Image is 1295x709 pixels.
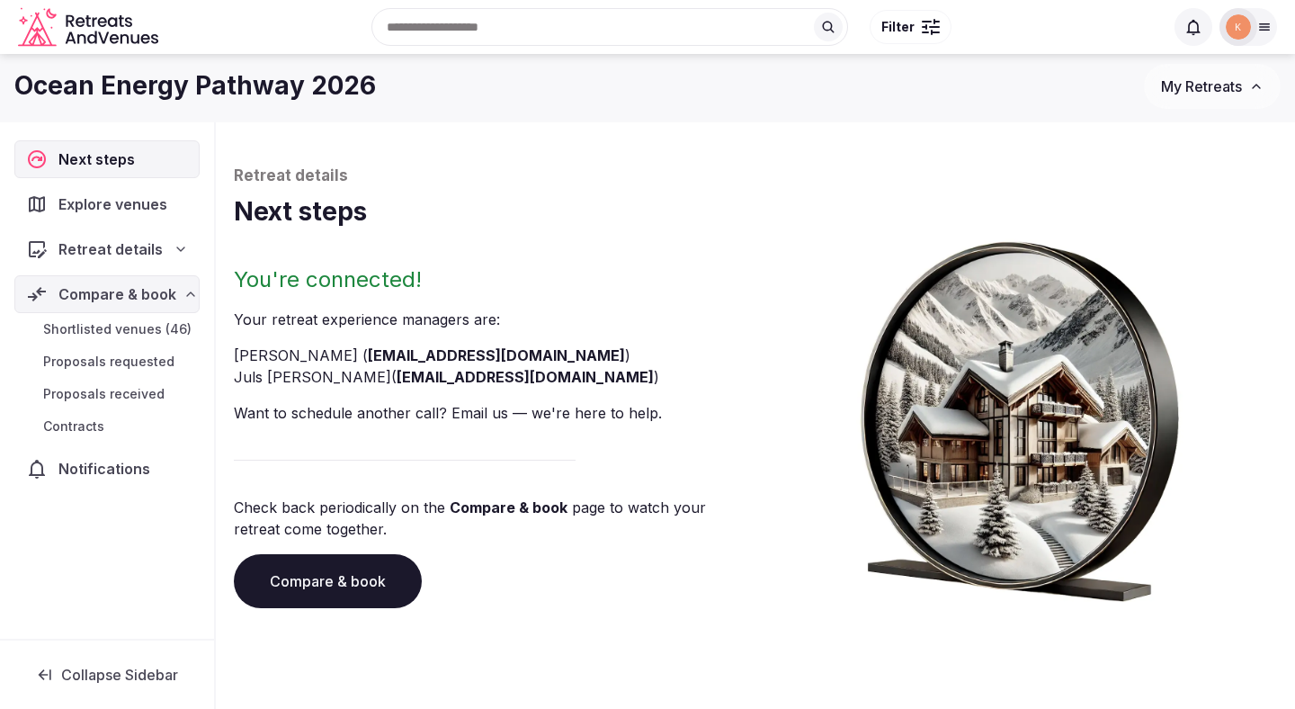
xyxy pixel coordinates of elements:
[1161,77,1242,95] span: My Retreats
[14,381,200,407] a: Proposals received
[58,238,163,260] span: Retreat details
[397,368,654,386] a: [EMAIL_ADDRESS][DOMAIN_NAME]
[234,166,1277,187] p: Retreat details
[58,283,176,305] span: Compare & book
[43,417,104,435] span: Contracts
[234,497,748,540] p: Check back periodically on the page to watch your retreat come together.
[234,194,1277,229] h1: Next steps
[881,18,915,36] span: Filter
[14,450,200,488] a: Notifications
[43,320,192,338] span: Shortlisted venues (46)
[1144,64,1281,109] button: My Retreats
[234,366,748,388] li: Juls [PERSON_NAME] ( )
[43,385,165,403] span: Proposals received
[58,458,157,480] span: Notifications
[61,666,178,684] span: Collapse Sidebar
[234,265,748,294] h2: You're connected!
[234,554,422,608] a: Compare & book
[14,317,200,342] a: Shortlisted venues (46)
[14,349,200,374] a: Proposals requested
[58,148,142,170] span: Next steps
[234,402,748,424] p: Want to schedule another call? Email us — we're here to help.
[234,345,748,366] li: [PERSON_NAME] ( )
[870,10,951,44] button: Filter
[14,655,200,695] button: Collapse Sidebar
[1226,14,1251,40] img: katsabado
[18,7,162,48] svg: Retreats and Venues company logo
[14,140,200,178] a: Next steps
[450,498,567,516] a: Compare & book
[835,229,1205,602] img: Winter chalet retreat in picture frame
[58,193,174,215] span: Explore venues
[43,353,174,371] span: Proposals requested
[234,309,748,330] p: Your retreat experience manager s are :
[18,7,162,48] a: Visit the homepage
[368,346,625,364] a: [EMAIL_ADDRESS][DOMAIN_NAME]
[14,414,200,439] a: Contracts
[14,68,376,103] h1: Ocean Energy Pathway 2026
[14,185,200,223] a: Explore venues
